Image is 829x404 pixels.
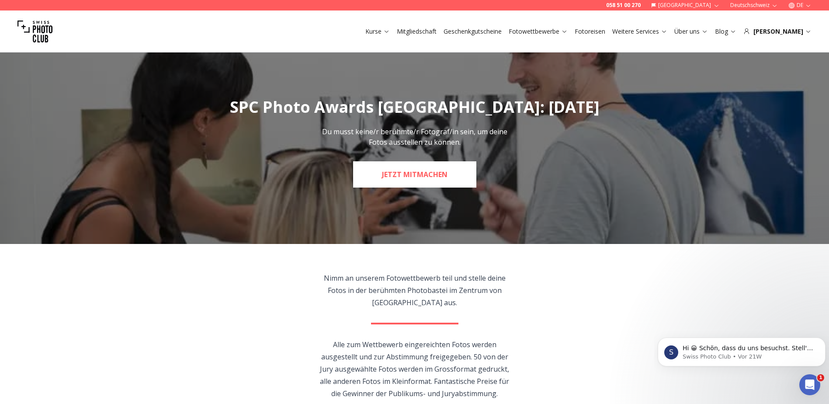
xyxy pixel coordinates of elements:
p: Alle zum Wettbewerb eingereichten Fotos werden ausgestellt und zur Abstimmung freigegeben. 50 von... [315,338,514,400]
p: Du musst keine/r berühmte/r Fotograf/in sein, um deine Fotos ausstellen zu können. [317,126,513,147]
a: Fotoreisen [575,27,605,36]
img: Swiss photo club [17,14,52,49]
button: Weitere Services [609,25,671,38]
span: 1 [817,374,824,381]
a: Geschenkgutscheine [444,27,502,36]
a: Blog [715,27,736,36]
a: JETZT MITMACHEN [353,161,476,188]
button: Geschenkgutscheine [440,25,505,38]
button: Blog [711,25,740,38]
button: Über uns [671,25,711,38]
button: Kurse [362,25,393,38]
div: [PERSON_NAME] [743,27,812,36]
iframe: Intercom live chat [799,374,820,395]
iframe: Intercom notifications Nachricht [654,319,829,380]
a: Mitgliedschaft [397,27,437,36]
button: Mitgliedschaft [393,25,440,38]
a: Über uns [674,27,708,36]
a: Weitere Services [612,27,667,36]
p: Nimm an unserem Fotowettbewerb teil und stelle deine Fotos in der berühmten Photobastei im Zentru... [315,272,514,309]
a: 058 51 00 270 [606,2,641,9]
a: Kurse [365,27,390,36]
button: Fotowettbewerbe [505,25,571,38]
button: Fotoreisen [571,25,609,38]
a: Fotowettbewerbe [509,27,568,36]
